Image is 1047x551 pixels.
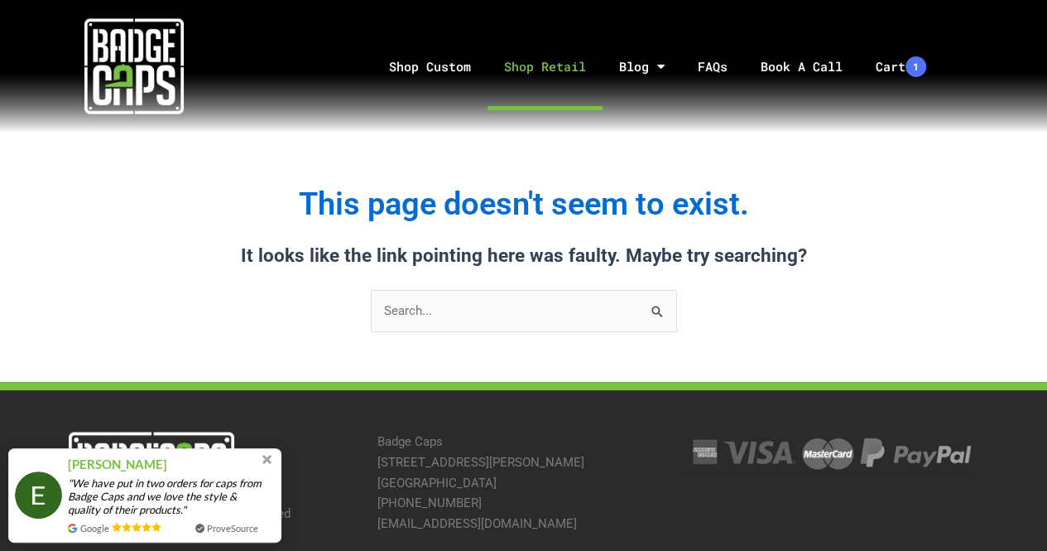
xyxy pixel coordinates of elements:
[80,521,109,535] span: Google
[69,432,234,487] img: badgecaps horizontal logo with green accent
[603,23,681,110] a: Blog
[68,524,77,533] img: provesource review source
[683,432,975,473] img: Credit Cards Accepted
[681,23,744,110] a: FAQs
[640,290,677,324] input: Search
[68,455,167,474] span: [PERSON_NAME]
[15,471,62,519] img: provesource social proof notification image
[68,476,275,516] span: "We have put in two orders for caps from Badge Caps and we love the style & quality of their prod...
[84,17,184,116] img: badgecaps white logo with green acccent
[377,495,482,510] a: [PHONE_NUMBER]
[207,521,258,535] a: ProveSource
[859,23,943,110] a: Cart1
[744,23,859,110] a: Book A Call
[269,23,1047,110] nav: Menu
[964,471,1047,551] iframe: Chat Widget
[487,23,603,110] a: Shop Retail
[377,434,584,491] a: Badge Caps[STREET_ADDRESS][PERSON_NAME][GEOGRAPHIC_DATA]
[372,23,487,110] a: Shop Custom
[377,516,577,531] a: [EMAIL_ADDRESS][DOMAIN_NAME]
